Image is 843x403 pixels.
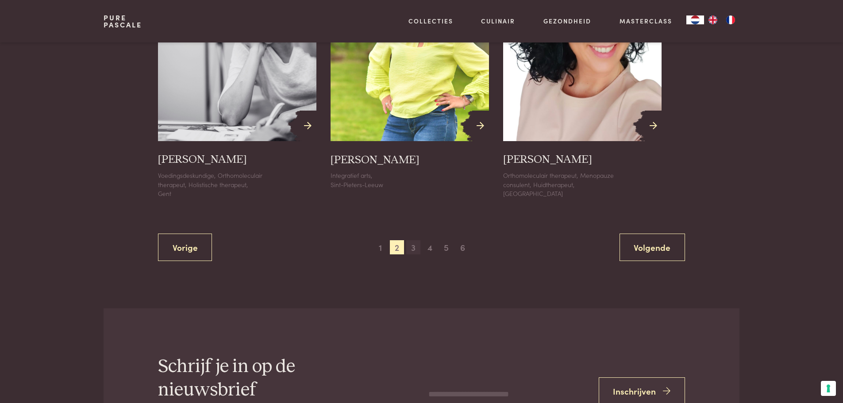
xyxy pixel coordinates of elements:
[390,240,404,254] span: 2
[158,189,316,198] div: Gent
[620,16,672,26] a: Masterclass
[104,14,142,28] a: PurePascale
[158,355,361,402] h2: Schrijf je in op de nieuwsbrief
[158,171,216,180] span: Voedingsdeskundige,
[503,153,592,167] h3: [PERSON_NAME]
[543,16,591,26] a: Gezondheid
[686,15,704,24] div: Language
[456,240,470,254] span: 6
[503,171,614,189] span: Menopauze consulent,
[821,381,836,396] button: Uw voorkeuren voor toestemming voor trackingtechnologieën
[158,153,247,167] h3: [PERSON_NAME]
[481,16,515,26] a: Culinair
[620,234,685,261] a: Volgende
[423,240,437,254] span: 4
[189,180,248,189] span: Holistische therapeut,
[503,189,662,198] div: [GEOGRAPHIC_DATA]
[533,180,574,189] span: Huidtherapeut,
[158,171,262,189] span: Orthomoleculair therapeut,
[406,240,420,254] span: 3
[331,153,420,167] h3: [PERSON_NAME]
[722,15,739,24] a: FR
[686,15,739,24] aside: Language selected: Nederlands
[373,240,388,254] span: 1
[158,234,212,261] a: Vorige
[686,15,704,24] a: NL
[331,171,372,180] span: Integratief arts,
[704,15,722,24] a: EN
[408,16,453,26] a: Collecties
[331,180,489,189] div: Sint-Pieters-Leeuw
[439,240,453,254] span: 5
[704,15,739,24] ul: Language list
[503,171,578,180] span: Orthomoleculair therapeut,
